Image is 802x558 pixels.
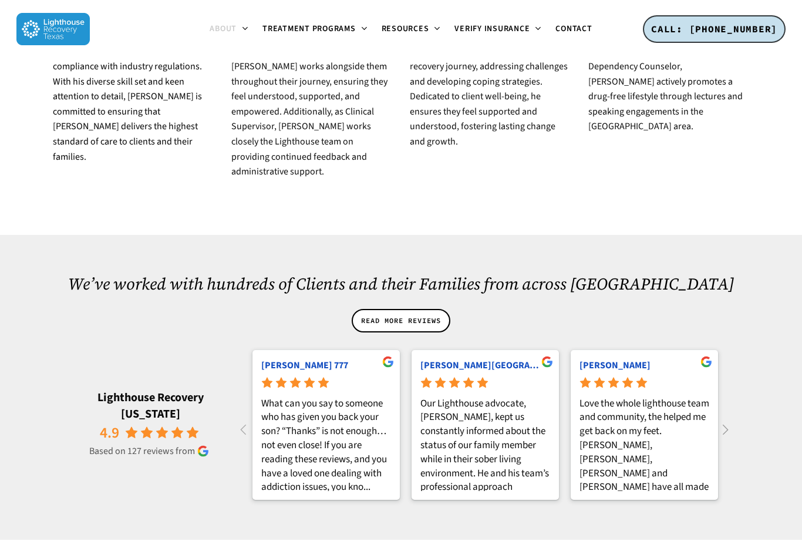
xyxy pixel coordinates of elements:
rp-name: Lighthouse Recovery [US_STATE] [67,389,234,422]
a: Treatment Programs [255,25,375,34]
rp-review-text: Love the whole lighthouse team and community, the helped me get back on my feet. [PERSON_NAME], [... [579,397,709,491]
rp-review-name: Hank Glasgow [420,359,550,372]
img: Lighthouse Recovery Texas [16,13,90,45]
rp-review-text: What can you say to someone who has given you back your son? “Thanks” is not enough… not even clo... [261,397,391,491]
a: [PERSON_NAME][GEOGRAPHIC_DATA] [420,359,588,372]
a: Resources [375,25,448,34]
span: CALL: [PHONE_NUMBER] [651,23,777,35]
span: Resources [382,23,429,35]
rp-review-text: Our Lighthouse advocate, [PERSON_NAME], kept us constantly informed about the status of our famil... [420,397,550,491]
span: About [210,23,237,35]
a: CALL: [PHONE_NUMBER] [643,15,786,43]
rp-based: Based on 127 reviews from [67,445,234,458]
span: READ MORE REVIEWS [361,315,441,327]
a: [PERSON_NAME] 777 [261,359,357,372]
span: Contact [555,23,592,35]
a: READ MORE REVIEWS [352,309,450,332]
span: Verify Insurance [454,23,530,35]
span: Treatment Programs [262,23,356,35]
rp-s: ... [363,480,370,494]
rp-review-name: Julie 777 [261,359,391,372]
a: Contact [548,25,599,33]
a: About [203,25,255,34]
rp-rating: 4.9 [100,422,119,443]
h2: We’ve worked with hundreds of Clients and their Families from across [GEOGRAPHIC_DATA] [67,273,735,295]
rp-review-name: Blake Wuerch [579,359,709,372]
a: [PERSON_NAME] [579,359,659,372]
a: Verify Insurance [447,25,548,34]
